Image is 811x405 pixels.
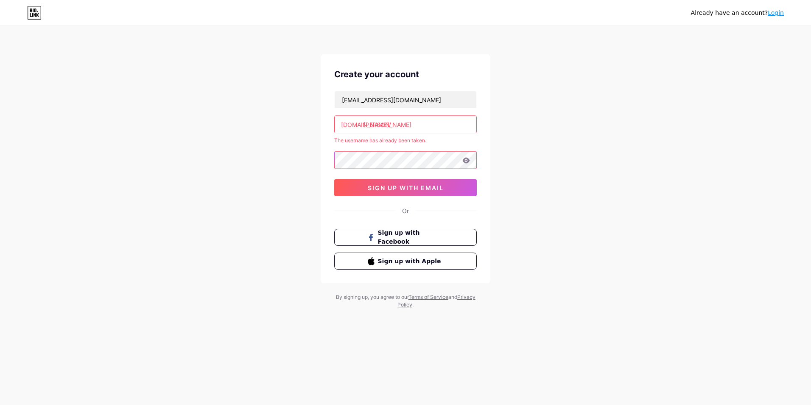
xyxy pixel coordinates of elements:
[408,294,448,300] a: Terms of Service
[334,68,477,81] div: Create your account
[334,253,477,270] button: Sign up with Apple
[334,229,477,246] button: Sign up with Facebook
[334,179,477,196] button: sign up with email
[378,257,444,266] span: Sign up with Apple
[333,293,478,309] div: By signing up, you agree to our and .
[768,9,784,16] a: Login
[334,137,477,144] div: The username has already been taken.
[335,91,476,108] input: Email
[402,206,409,215] div: Or
[378,228,444,246] span: Sign up with Facebook
[691,8,784,17] div: Already have an account?
[341,120,391,129] div: [DOMAIN_NAME]/
[335,116,476,133] input: username
[368,184,444,191] span: sign up with email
